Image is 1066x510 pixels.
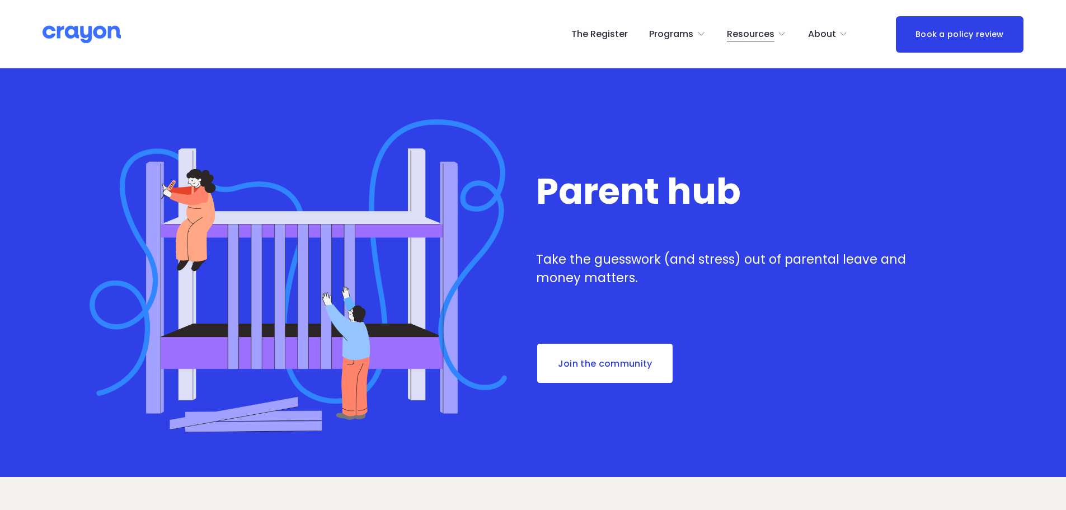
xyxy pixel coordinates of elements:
[727,26,774,43] span: Resources
[649,26,693,43] span: Programs
[536,172,915,210] h1: Parent hub
[43,25,121,44] img: Crayon
[896,16,1023,53] a: Book a policy review
[1008,438,1061,490] iframe: Tidio Chat
[536,250,915,288] p: Take the guesswork (and stress) out of parental leave and money matters.
[649,25,706,43] a: folder dropdown
[571,25,628,43] a: The Register
[808,25,848,43] a: folder dropdown
[727,25,787,43] a: folder dropdown
[536,343,674,384] a: Join the community
[808,26,836,43] span: About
